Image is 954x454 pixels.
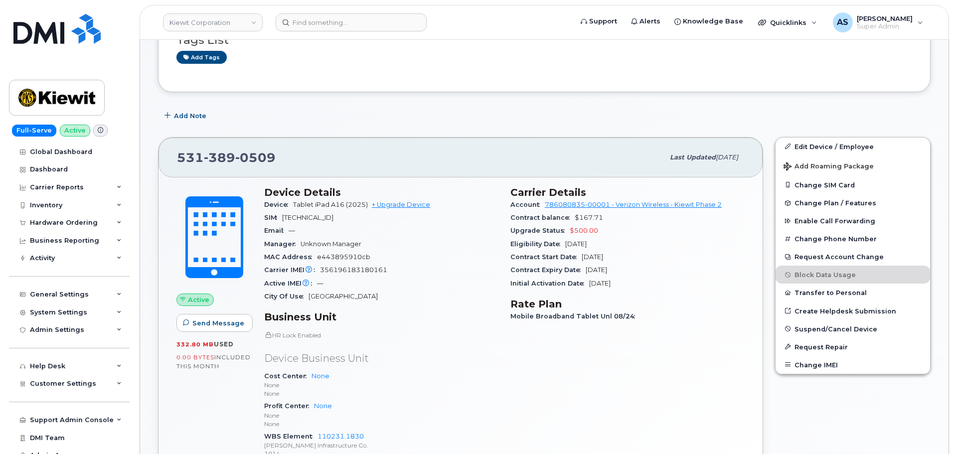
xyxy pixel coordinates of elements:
span: Contract balance [510,214,575,221]
span: 531 [177,150,276,165]
p: None [264,420,498,428]
span: Super Admin [857,22,913,30]
button: Change Phone Number [776,230,930,248]
span: Add Roaming Package [784,162,874,172]
span: City Of Use [264,293,309,300]
a: None [312,372,329,380]
button: Suspend/Cancel Device [776,320,930,338]
iframe: Messenger Launcher [911,411,947,447]
span: Cost Center [264,372,312,380]
a: 786080835-00001 - Verizon Wireless - Kiewit Phase 2 [545,201,722,208]
p: None [264,381,498,389]
a: Knowledge Base [667,11,750,31]
span: [DATE] [716,153,738,161]
span: [PERSON_NAME] [857,14,913,22]
button: Enable Call Forwarding [776,212,930,230]
span: [DATE] [589,280,611,287]
span: [DATE] [586,266,607,274]
span: used [214,340,234,348]
button: Transfer to Personal [776,284,930,302]
button: Block Data Usage [776,266,930,284]
span: 356196183180161 [320,266,387,274]
span: 0.00 Bytes [176,354,214,361]
p: [PERSON_NAME] Infrastructure Co. [264,441,498,450]
button: Request Account Change [776,248,930,266]
span: Account [510,201,545,208]
h3: Carrier Details [510,186,745,198]
p: None [264,389,498,398]
button: Change IMEI [776,356,930,374]
span: Unknown Manager [301,240,361,248]
span: [DATE] [565,240,587,248]
input: Find something... [276,13,427,31]
span: [TECHNICAL_ID] [282,214,333,221]
a: Kiewit Corporation [163,13,263,31]
span: Profit Center [264,402,314,410]
span: SIM [264,214,282,221]
a: Add tags [176,51,227,63]
span: Manager [264,240,301,248]
span: — [289,227,295,234]
span: [DATE] [582,253,603,261]
span: AS [837,16,848,28]
p: None [264,411,498,420]
a: Alerts [624,11,667,31]
a: Create Helpdesk Submission [776,302,930,320]
span: Active IMEI [264,280,317,287]
h3: Device Details [264,186,498,198]
button: Add Roaming Package [776,155,930,176]
button: Add Note [158,107,215,125]
span: $500.00 [570,227,598,234]
span: Knowledge Base [683,16,743,26]
a: None [314,402,332,410]
span: Alerts [639,16,660,26]
span: Active [188,295,209,304]
button: Request Repair [776,338,930,356]
button: Change Plan / Features [776,194,930,212]
span: Device [264,201,293,208]
h3: Tags List [176,34,912,46]
button: Change SIM Card [776,176,930,194]
p: Device Business Unit [264,351,498,366]
span: WBS Element [264,433,318,440]
span: — [317,280,323,287]
span: Initial Activation Date [510,280,589,287]
p: HR Lock Enabled [264,331,498,339]
span: 0509 [235,150,276,165]
span: $167.71 [575,214,603,221]
span: MAC Address [264,253,317,261]
span: 332.80 MB [176,341,214,348]
a: Edit Device / Employee [776,138,930,155]
span: 389 [204,150,235,165]
span: e443895910cb [317,253,370,261]
div: Quicklinks [751,12,824,32]
span: Quicklinks [770,18,806,26]
button: Send Message [176,314,253,332]
span: Eligibility Date [510,240,565,248]
span: Add Note [174,111,206,121]
a: Support [574,11,624,31]
span: Suspend/Cancel Device [795,325,877,332]
span: Upgrade Status [510,227,570,234]
span: Mobile Broadband Tablet Unl 08/24 [510,312,640,320]
span: Email [264,227,289,234]
span: Support [589,16,617,26]
span: Tablet iPad A16 (2025) [293,201,368,208]
h3: Rate Plan [510,298,745,310]
h3: Business Unit [264,311,498,323]
span: Last updated [670,153,716,161]
span: Contract Start Date [510,253,582,261]
a: + Upgrade Device [372,201,430,208]
a: 110231.1830 [318,433,364,440]
span: Carrier IMEI [264,266,320,274]
div: Alexander Strull [826,12,930,32]
span: included this month [176,353,251,370]
span: Change Plan / Features [795,199,876,207]
span: [GEOGRAPHIC_DATA] [309,293,378,300]
span: Enable Call Forwarding [795,217,875,225]
span: Contract Expiry Date [510,266,586,274]
span: Send Message [192,318,244,328]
